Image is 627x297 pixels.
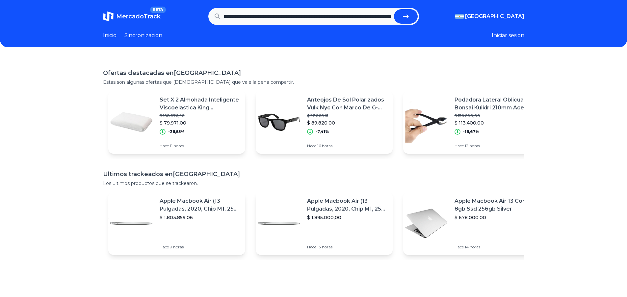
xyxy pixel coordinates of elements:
a: Sincronizacion [124,32,162,39]
p: Hace 14 horas [455,244,535,250]
p: Estas son algunas ofertas que [DEMOGRAPHIC_DATA] que vale la pena compartir. [103,79,524,85]
p: Apple Macbook Air (13 Pulgadas, 2020, Chip M1, 256 Gb De Ssd, 8 Gb De Ram) - Plata [307,197,387,213]
span: [GEOGRAPHIC_DATA] [465,12,524,20]
h1: Ofertas destacadas en [GEOGRAPHIC_DATA] [103,68,524,78]
img: Featured image [108,99,154,145]
p: Hace 11 horas [160,143,240,148]
p: $ 1.803.859,06 [160,214,240,221]
a: Featured imageApple Macbook Air (13 Pulgadas, 2020, Chip M1, 256 Gb De Ssd, 8 Gb De Ram) - Plata$... [256,192,393,255]
p: $ 97.005,61 [307,113,387,118]
p: $ 108.876,40 [160,113,240,118]
a: Featured imageApple Macbook Air (13 Pulgadas, 2020, Chip M1, 256 Gb De Ssd, 8 Gb De Ram) - Plata$... [108,192,245,255]
a: Featured imageSet X 2 Almohada Inteligente Viscoelastica King Aromaterapia Envio Gratis$ 108.876,... [108,91,245,154]
img: Featured image [256,200,302,246]
p: $ 79.971,00 [160,120,240,126]
p: $ 1.895.000,00 [307,214,387,221]
p: Hace 16 horas [307,143,387,148]
p: $ 113.400,00 [455,120,535,126]
p: $ 136.080,00 [455,113,535,118]
a: MercadoTrackBETA [103,11,161,22]
p: Podadora Lateral Oblicua Bonsai Kuikiri 210mm Acero Prof [455,96,535,112]
p: Anteojos De Sol Polarizados Vulk Nyc Con Marco De G-flex Color Negro Brillante, Lente Gris De Pol... [307,96,387,112]
button: [GEOGRAPHIC_DATA] [455,12,524,20]
p: -7,41% [316,129,329,134]
p: -16,67% [463,129,479,134]
p: Hace 12 horas [455,143,535,148]
p: -26,55% [168,129,185,134]
p: Hace 9 horas [160,244,240,250]
img: Featured image [256,99,302,145]
p: Set X 2 Almohada Inteligente Viscoelastica King Aromaterapia Envio Gratis [160,96,240,112]
a: Inicio [103,32,117,39]
a: Featured imageAnteojos De Sol Polarizados Vulk Nyc Con Marco De G-flex Color Negro Brillante, Len... [256,91,393,154]
p: Hace 13 horas [307,244,387,250]
p: $ 678.000,00 [455,214,535,221]
a: Featured imageApple Macbook Air 13 Core I5 8gb Ssd 256gb Silver$ 678.000,00Hace 14 horas [403,192,540,255]
span: MercadoTrack [116,13,161,20]
img: MercadoTrack [103,11,114,22]
p: Apple Macbook Air 13 Core I5 8gb Ssd 256gb Silver [455,197,535,213]
p: $ 89.820,00 [307,120,387,126]
img: Featured image [403,200,449,246]
img: Featured image [108,200,154,246]
p: Los ultimos productos que se trackearon. [103,180,524,187]
h1: Ultimos trackeados en [GEOGRAPHIC_DATA] [103,170,524,179]
span: BETA [150,7,166,13]
a: Featured imagePodadora Lateral Oblicua Bonsai Kuikiri 210mm Acero Prof$ 136.080,00$ 113.400,00-16... [403,91,540,154]
img: Argentina [455,14,464,19]
button: Iniciar sesion [492,32,524,39]
img: Featured image [403,99,449,145]
p: Apple Macbook Air (13 Pulgadas, 2020, Chip M1, 256 Gb De Ssd, 8 Gb De Ram) - Plata [160,197,240,213]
